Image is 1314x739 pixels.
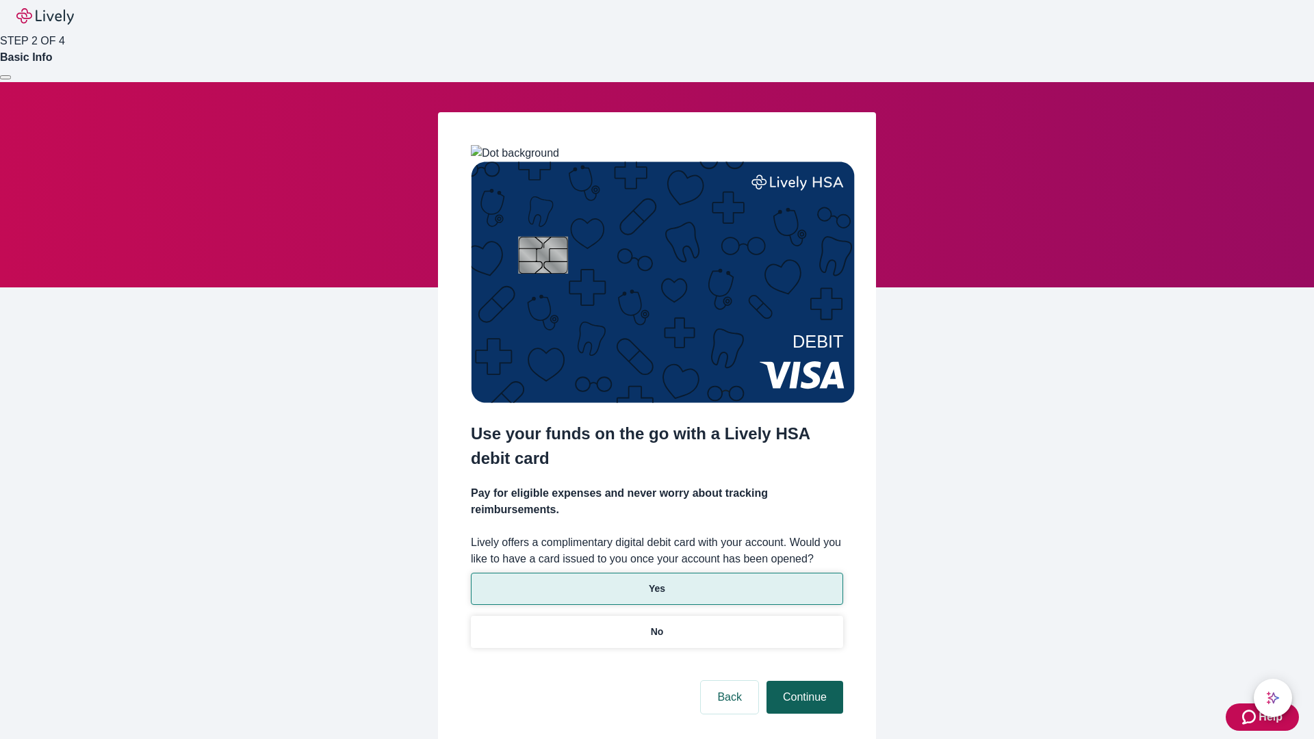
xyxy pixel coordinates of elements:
p: No [651,625,664,639]
button: chat [1254,679,1292,717]
button: Zendesk support iconHelp [1226,703,1299,731]
button: No [471,616,843,648]
svg: Lively AI Assistant [1266,691,1280,705]
h4: Pay for eligible expenses and never worry about tracking reimbursements. [471,485,843,518]
img: Debit card [471,161,855,403]
svg: Zendesk support icon [1242,709,1259,725]
label: Lively offers a complimentary digital debit card with your account. Would you like to have a card... [471,534,843,567]
button: Back [701,681,758,714]
img: Dot background [471,145,559,161]
img: Lively [16,8,74,25]
h2: Use your funds on the go with a Lively HSA debit card [471,422,843,471]
button: Yes [471,573,843,605]
p: Yes [649,582,665,596]
span: Help [1259,709,1283,725]
button: Continue [766,681,843,714]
